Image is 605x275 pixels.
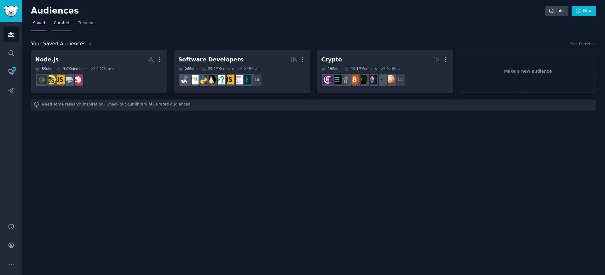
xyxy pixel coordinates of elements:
div: + 18 [249,73,262,86]
span: Your Saved Audiences [31,40,86,48]
div: Node.js [35,56,59,64]
a: Make a new audience [460,50,596,93]
div: 0.45 % /mo [244,66,262,71]
div: Sort [570,42,577,46]
img: cscareerquestions [215,75,225,84]
img: webdev [233,75,243,84]
span: Recent [579,42,591,46]
a: Software Developers26Subs29.9MMembers0.45% /mo+18programmingwebdevjavascriptcscareerquestionslinu... [174,50,310,93]
div: + 11 [392,73,405,86]
img: nestjs [72,75,82,84]
div: 26 Sub s [178,66,197,71]
img: Backend [64,75,73,84]
div: 3.0M Members [56,66,86,71]
img: BitcoinBeginners [349,75,359,84]
img: Python [198,75,207,84]
span: Saved [33,20,45,26]
img: reactjs [180,75,190,84]
div: 5 Sub s [35,66,52,71]
img: ethereum [376,75,386,84]
a: Curated Audiences [153,102,190,108]
div: Software Developers [178,56,243,64]
span: Curated [54,20,69,26]
a: Curated [52,18,72,31]
img: learnpython [189,75,199,84]
a: 64 [3,64,19,79]
img: Crypto_Currency_News [323,75,333,84]
div: 0.27 % /mo [96,66,114,71]
img: javascript [55,75,65,84]
div: 29.9M Members [202,66,234,71]
img: learnjavascript [46,75,56,84]
div: 0.49 % /mo [387,66,405,71]
div: 19.1M Members [344,66,377,71]
h2: Audiences [31,6,545,16]
span: 3 [88,41,91,47]
img: CryptoMarkets [358,75,368,84]
span: Trending [78,20,95,26]
img: javascript [224,75,234,84]
a: Info [545,6,568,16]
img: CryptoCurrencies [341,75,350,84]
a: Crypto19Subs19.1MMembers0.49% /mo+11BitcoinethereumethtraderCryptoMarketsBitcoinBeginnersCryptoCu... [317,50,453,93]
a: New [572,6,596,16]
div: Need some research inspiration? Check out our library of [31,100,596,111]
a: Trending [76,18,97,31]
img: linux [206,75,216,84]
a: Node.js5Subs3.0MMembers0.27% /monestjsBackendjavascriptlearnjavascriptnode [31,50,167,93]
a: Saved [31,18,47,31]
button: Recent [579,42,596,46]
img: Bitcoin [385,75,395,84]
img: solana [332,75,342,84]
img: programming [242,75,251,84]
img: node [37,75,47,84]
div: 19 Sub s [321,66,340,71]
span: 64 [11,67,17,71]
div: Crypto [321,56,342,64]
img: GummySearch logo [4,6,18,17]
img: ethtrader [367,75,377,84]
